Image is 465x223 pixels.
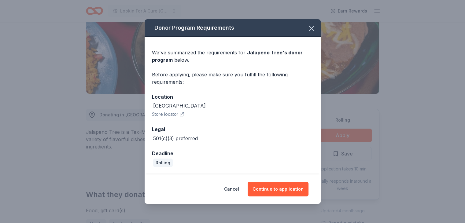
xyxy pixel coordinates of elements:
div: 501(c)(3) preferred [153,135,198,142]
div: We've summarized the requirements for below. [152,49,313,64]
button: Store locator [152,111,184,118]
div: Donor Program Requirements [145,19,321,37]
button: Continue to application [248,182,308,196]
button: Cancel [224,182,239,196]
div: Deadline [152,149,313,157]
div: Rolling [153,159,173,167]
div: Location [152,93,313,101]
div: [GEOGRAPHIC_DATA] [153,102,206,109]
div: Before applying, please make sure you fulfill the following requirements: [152,71,313,86]
div: Legal [152,125,313,133]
